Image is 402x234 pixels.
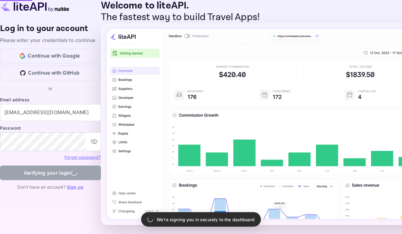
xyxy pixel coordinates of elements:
a: Sign up [67,184,83,190]
button: toggle password visibility [88,135,100,148]
p: or [48,85,52,92]
a: Forget password? [64,154,101,160]
p: We're signing you in securely to the dashboard [157,216,255,223]
a: Forget password? [64,155,101,160]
